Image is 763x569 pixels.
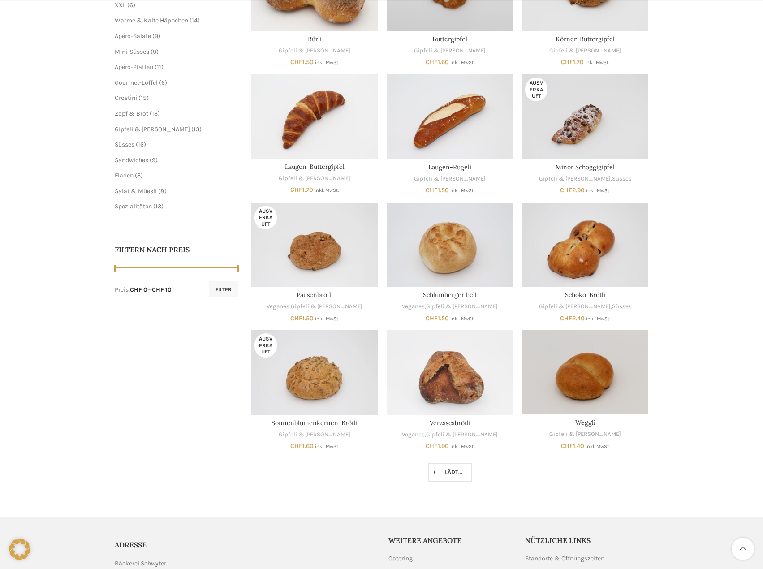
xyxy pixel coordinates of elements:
h5: Nützliche Links [525,535,649,545]
span: Zopf & Brot [115,110,148,117]
bdi: 1.70 [561,58,584,66]
a: Schoko-Brötli [565,291,605,299]
a: Weggli [575,418,595,427]
a: Gipfeli & [PERSON_NAME] [279,431,350,439]
span: 8 [160,187,164,195]
span: 6 [129,1,133,9]
a: Gourmet-Löffel [115,79,158,86]
a: Süsses [612,175,632,183]
h5: Weitere Angebote [388,535,512,545]
span: 9 [152,156,155,164]
span: Lädt... [438,469,462,476]
bdi: 1.50 [426,315,449,322]
a: Gipfeli & [PERSON_NAME] [414,175,486,183]
a: Sandwiches [115,156,148,164]
a: Schoko-Brötli [522,203,648,287]
a: Schlumberger hell [387,203,513,287]
a: Fladen [115,172,134,179]
a: Körner-Buttergipfel [556,35,615,43]
span: CHF [426,58,438,66]
span: CHF [290,315,302,322]
span: Bäckerei Schwyter [115,559,166,569]
span: 9 [153,48,156,56]
span: 9 [155,32,158,40]
a: Verzascabrötli [387,330,513,414]
a: Gipfeli & [PERSON_NAME] [414,47,486,55]
span: 13 [155,203,161,210]
bdi: 1.50 [290,58,314,66]
bdi: 2.90 [560,186,585,194]
a: Laugen-Buttergipfel [285,163,345,171]
a: Pausenbrötli [251,203,378,287]
small: inkl. MwSt. [315,60,339,65]
span: 16 [138,141,144,148]
small: inkl. MwSt. [450,444,474,449]
bdi: 1.40 [561,442,584,450]
a: Salat & Müesli [115,187,157,195]
span: ADRESSE [115,540,147,549]
span: CHF [561,442,573,450]
span: CHF [290,186,302,194]
span: CHF [426,442,438,450]
span: CHF [290,442,302,450]
a: Apéro-Platten [115,63,153,71]
span: CHF [426,315,438,322]
small: inkl. MwSt. [586,188,610,194]
bdi: 1.60 [290,442,314,450]
a: Gipfeli & [PERSON_NAME] [549,430,621,439]
div: , [387,431,513,439]
a: Apéro-Salate [115,32,151,40]
a: Gipfeli & [PERSON_NAME] [115,125,190,133]
a: Sonnenblumenkernen-Brötli [272,419,358,427]
a: Gipfeli & [PERSON_NAME] [279,174,350,183]
span: Crostini [115,94,137,102]
a: Buttergipfel [432,35,467,43]
small: inkl. MwSt. [315,187,339,193]
bdi: 1.50 [290,315,314,322]
small: inkl. MwSt. [315,444,339,449]
span: CHF 0 [130,286,147,293]
div: , [522,302,648,311]
small: inkl. MwSt. [450,316,474,322]
small: inkl. MwSt. [586,316,610,322]
span: CHF [426,186,438,194]
a: Gipfeli & [PERSON_NAME] [539,302,611,311]
a: Mini-Süsses [115,48,149,56]
a: Gipfeli & [PERSON_NAME] [291,302,362,311]
a: Veganes [267,302,289,311]
a: Sonnenblumenkernen-Brötli [251,330,378,414]
span: Ausverkauft [254,333,277,357]
small: inkl. MwSt. [586,444,610,449]
bdi: 1.90 [426,442,449,450]
a: XXL [115,1,126,9]
a: Spezialitäten [115,203,152,210]
a: Gipfeli & [PERSON_NAME] [426,302,498,311]
a: Gipfeli & [PERSON_NAME] [426,431,498,439]
span: 6 [161,79,165,86]
a: Minor Schoggigipfel [556,163,615,171]
h5: Filtern nach Preis [115,245,238,254]
bdi: 1.60 [426,58,449,66]
div: , [387,302,513,311]
a: Laugen-Rugeli [428,163,471,171]
div: , [522,175,648,183]
span: Ausverkauft [525,78,547,101]
a: Süsses [115,141,134,148]
small: inkl. MwSt. [585,60,609,65]
a: Laugen-Rugeli [387,74,513,159]
bdi: 1.50 [426,186,449,194]
span: 14 [192,17,198,24]
span: CHF 10 [152,286,172,293]
a: Veganes [402,302,425,311]
a: Pausenbrötli [297,291,333,299]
